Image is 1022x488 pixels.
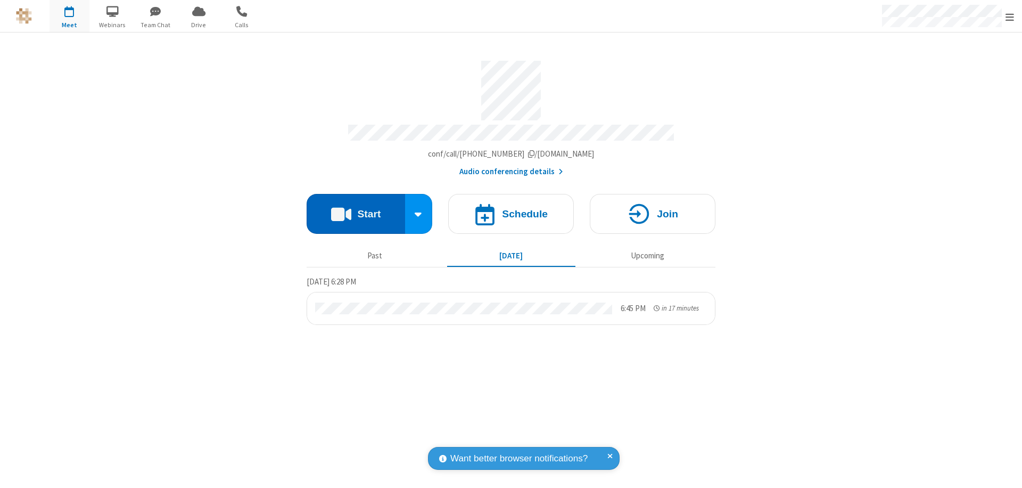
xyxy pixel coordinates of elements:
[405,194,433,234] div: Start conference options
[995,460,1014,481] iframe: Chat
[657,209,678,219] h4: Join
[459,166,563,178] button: Audio conferencing details
[16,8,32,24] img: QA Selenium DO NOT DELETE OR CHANGE
[357,209,381,219] h4: Start
[307,194,405,234] button: Start
[448,194,574,234] button: Schedule
[307,276,356,287] span: [DATE] 6:28 PM
[311,246,439,266] button: Past
[428,149,595,159] span: Copy my meeting room link
[621,303,646,315] div: 6:45 PM
[428,148,595,160] button: Copy my meeting room linkCopy my meeting room link
[179,20,219,30] span: Drive
[50,20,89,30] span: Meet
[222,20,262,30] span: Calls
[502,209,548,219] h4: Schedule
[447,246,575,266] button: [DATE]
[307,53,715,178] section: Account details
[307,275,715,325] section: Today's Meetings
[450,452,588,466] span: Want better browser notifications?
[93,20,133,30] span: Webinars
[583,246,712,266] button: Upcoming
[136,20,176,30] span: Team Chat
[590,194,715,234] button: Join
[662,304,699,313] span: in 17 minutes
